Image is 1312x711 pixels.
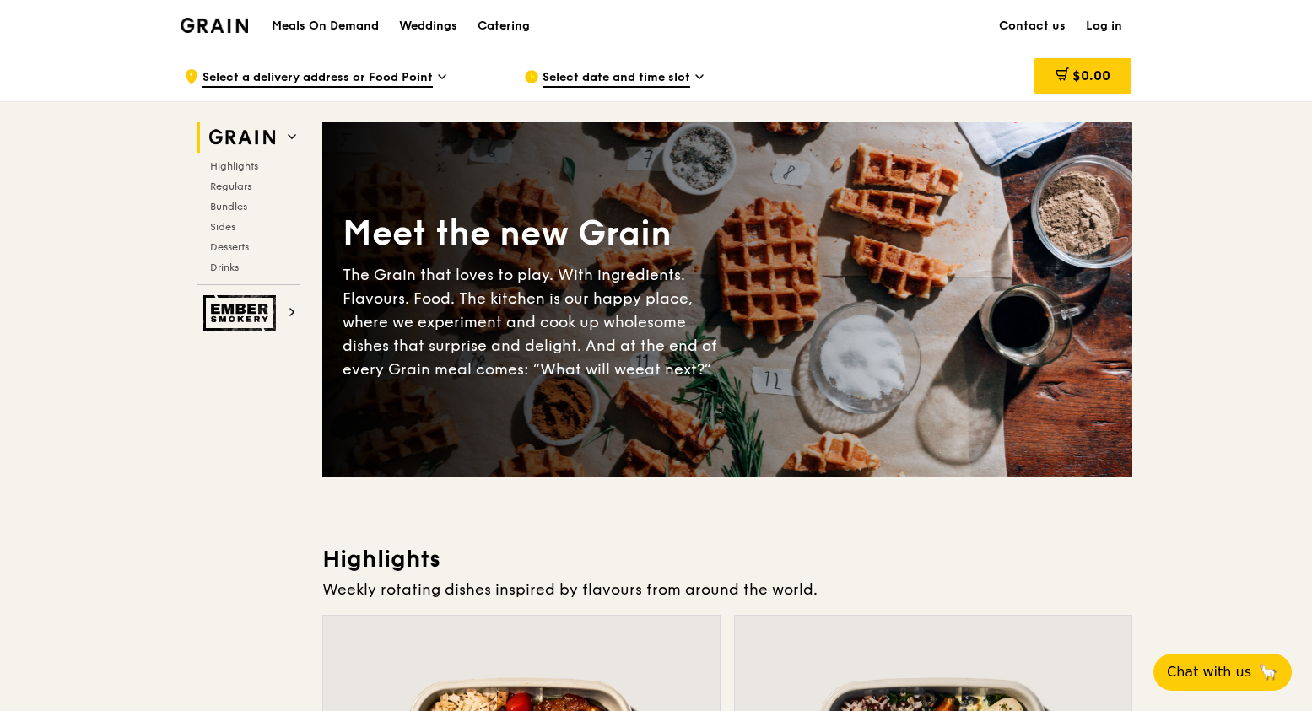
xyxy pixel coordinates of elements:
[210,261,239,273] span: Drinks
[272,18,379,35] h1: Meals On Demand
[989,1,1076,51] a: Contact us
[202,69,433,88] span: Select a delivery address or Food Point
[210,201,247,213] span: Bundles
[210,160,258,172] span: Highlights
[210,180,251,192] span: Regulars
[343,263,727,381] div: The Grain that loves to play. With ingredients. Flavours. Food. The kitchen is our happy place, w...
[1076,1,1132,51] a: Log in
[399,1,457,51] div: Weddings
[322,544,1132,574] h3: Highlights
[543,69,690,88] span: Select date and time slot
[1072,67,1110,83] span: $0.00
[210,221,235,233] span: Sides
[1258,662,1278,682] span: 🦙
[478,1,530,51] div: Catering
[210,241,249,253] span: Desserts
[322,578,1132,601] div: Weekly rotating dishes inspired by flavours from around the world.
[1167,662,1251,682] span: Chat with us
[467,1,540,51] a: Catering
[203,295,281,331] img: Ember Smokery web logo
[181,18,249,33] img: Grain
[389,1,467,51] a: Weddings
[1153,654,1292,691] button: Chat with us🦙
[343,211,727,256] div: Meet the new Grain
[635,360,711,379] span: eat next?”
[203,122,281,153] img: Grain web logo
